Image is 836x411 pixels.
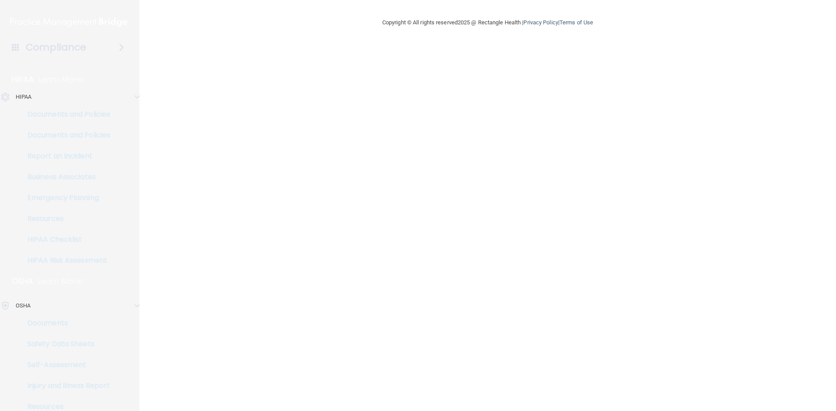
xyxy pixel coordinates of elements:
[6,319,125,327] p: Documents
[6,131,125,140] p: Documents and Policies
[6,194,125,202] p: Emergency Planning
[6,214,125,223] p: Resources
[38,276,84,287] p: Learn More!
[329,9,647,37] div: Copyright © All rights reserved 2025 @ Rectangle Health | |
[38,74,84,85] p: Learn More!
[6,256,125,265] p: HIPAA Risk Assessment
[523,19,558,26] a: Privacy Policy
[6,361,125,369] p: Self-Assessment
[26,41,86,53] h4: Compliance
[16,301,30,311] p: OSHA
[10,13,129,31] img: PMB logo
[6,152,125,160] p: Report an Incident
[6,340,125,348] p: Safety Data Sheets
[6,381,125,390] p: Injury and Illness Report
[6,235,125,244] p: HIPAA Checklist
[6,402,125,411] p: Resources
[16,92,32,102] p: HIPAA
[6,173,125,181] p: Business Associates
[560,19,593,26] a: Terms of Use
[12,74,34,85] p: HIPAA
[12,276,34,287] p: OSHA
[6,110,125,119] p: Documents and Policies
